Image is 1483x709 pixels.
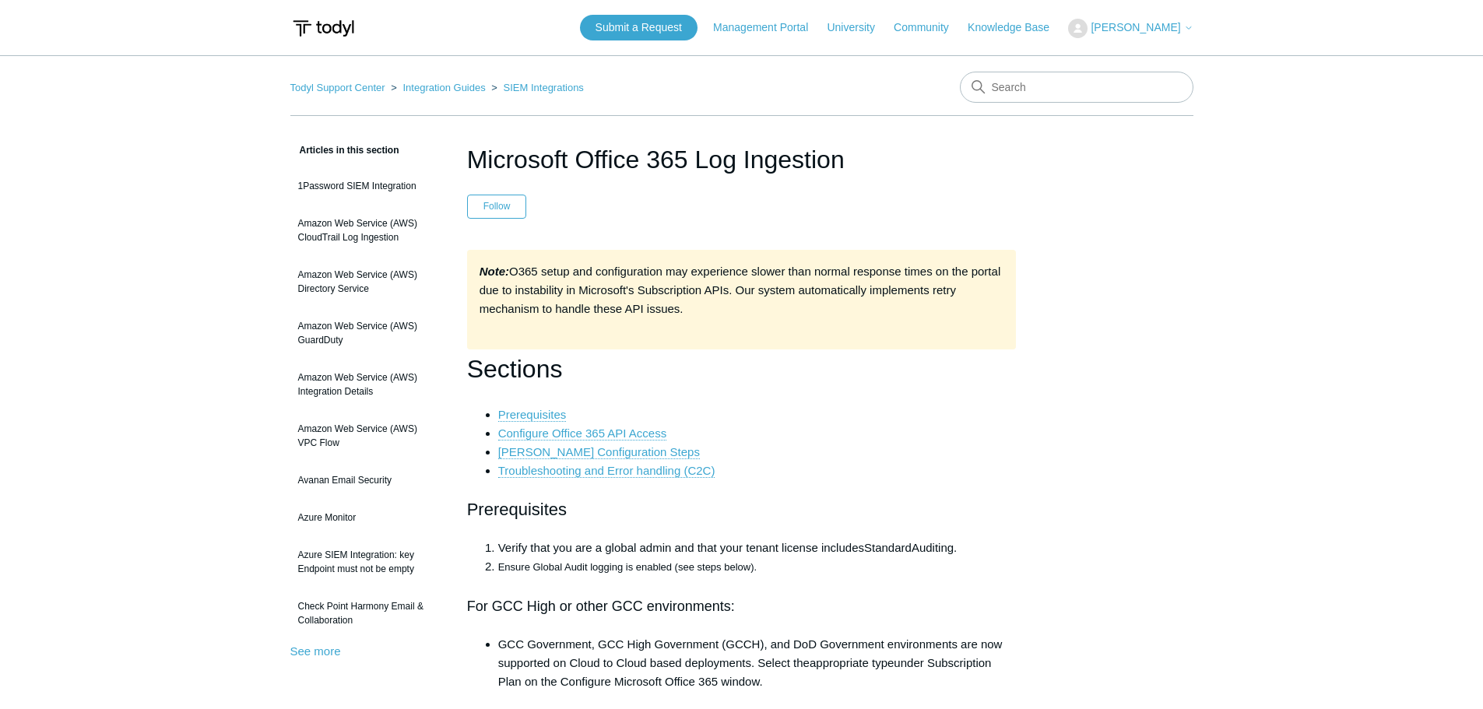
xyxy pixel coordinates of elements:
[1091,21,1180,33] span: [PERSON_NAME]
[290,540,444,584] a: Azure SIEM Integration: key Endpoint must not be empty
[713,19,824,36] a: Management Portal
[488,82,584,93] li: SIEM Integrations
[290,311,444,355] a: Amazon Web Service (AWS) GuardDuty
[480,265,509,278] strong: Note:
[810,656,894,669] span: appropriate type
[290,145,399,156] span: Articles in this section
[498,561,757,573] span: Ensure Global Audit logging is enabled (see steps below).
[290,363,444,406] a: Amazon Web Service (AWS) Integration Details
[467,349,1017,389] h1: Sections
[467,598,735,614] span: For GCC High or other GCC environments:
[388,82,488,93] li: Integration Guides
[467,195,527,218] button: Follow Article
[290,591,444,635] a: Check Point Harmony Email & Collaboration
[894,19,965,36] a: Community
[954,541,957,554] span: .
[290,503,444,532] a: Azure Monitor
[290,171,444,201] a: 1Password SIEM Integration
[498,541,864,554] span: Verify that you are a global admin and that your tenant license includes
[498,426,667,440] a: Configure Office 365 API Access
[960,72,1193,103] input: Search
[498,464,715,478] a: Troubleshooting and Error handling (C2C)
[290,414,444,458] a: Amazon Web Service (AWS) VPC Flow
[290,82,388,93] li: Todyl Support Center
[498,637,1003,669] span: GCC Government, GCC High Government (GCCH), and DoD Government environments are now supported on ...
[290,82,385,93] a: Todyl Support Center
[290,260,444,304] a: Amazon Web Service (AWS) Directory Service
[827,19,890,36] a: University
[290,209,444,252] a: Amazon Web Service (AWS) CloudTrail Log Ingestion
[1068,19,1193,38] button: [PERSON_NAME]
[290,465,444,495] a: Avanan Email Security
[504,82,584,93] a: SIEM Integrations
[498,408,567,422] a: Prerequisites
[467,141,1017,178] h1: Microsoft Office 365 Log Ingestion
[912,541,954,554] span: Auditing
[402,82,485,93] a: Integration Guides
[290,14,357,43] img: Todyl Support Center Help Center home page
[467,250,1017,349] div: O365 setup and configuration may experience slower than normal response times on the portal due t...
[580,15,698,40] a: Submit a Request
[290,644,341,658] a: See more
[498,445,700,459] a: [PERSON_NAME] Configuration Steps
[864,541,912,554] span: Standard
[467,496,1017,523] h2: Prerequisites
[498,656,992,688] span: under Subscription Plan on the Configure Microsoft Office 365 window.
[968,19,1065,36] a: Knowledge Base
